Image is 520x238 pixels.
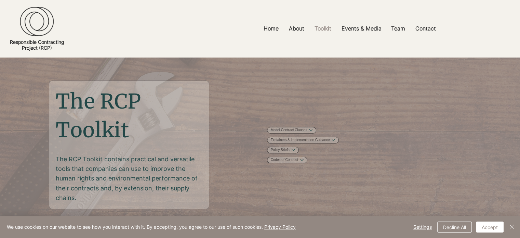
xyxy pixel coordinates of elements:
[260,21,282,36] p: Home
[476,222,504,233] button: Accept
[388,21,409,36] p: Team
[10,39,64,51] a: Responsible ContractingProject (RCP)
[300,158,304,162] button: More Codes of Conduct pages
[271,148,290,153] a: Policy Briefs
[413,222,432,232] span: Settings
[267,127,362,164] nav: Site
[258,21,284,36] a: Home
[508,223,516,231] img: Close
[437,222,472,233] button: Decline All
[271,158,298,163] a: Codes of Conduct
[338,21,385,36] p: Events & Media
[284,21,309,36] a: About
[55,154,204,202] p: The RCP Toolkit contains practical and versatile tools that companies can use to improve the huma...
[55,88,141,143] span: The RCP Toolkit
[311,21,335,36] p: Toolkit
[508,222,516,233] button: Close
[309,21,336,36] a: Toolkit
[386,21,410,36] a: Team
[271,138,330,143] a: Explainers & Implementation Guidance
[332,138,335,142] button: More Explainers & Implementation Guidance pages
[292,148,295,152] button: More Policy Briefs pages
[410,21,441,36] a: Contact
[285,21,308,36] p: About
[309,128,312,132] button: More Model Contract Clauses pages
[264,224,296,230] a: Privacy Policy
[271,128,307,133] a: Model Contract Clauses
[336,21,386,36] a: Events & Media
[7,224,296,230] span: We use cookies on our website to see how you interact with it. By accepting, you agree to our use...
[179,21,520,36] nav: Site
[412,21,439,36] p: Contact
